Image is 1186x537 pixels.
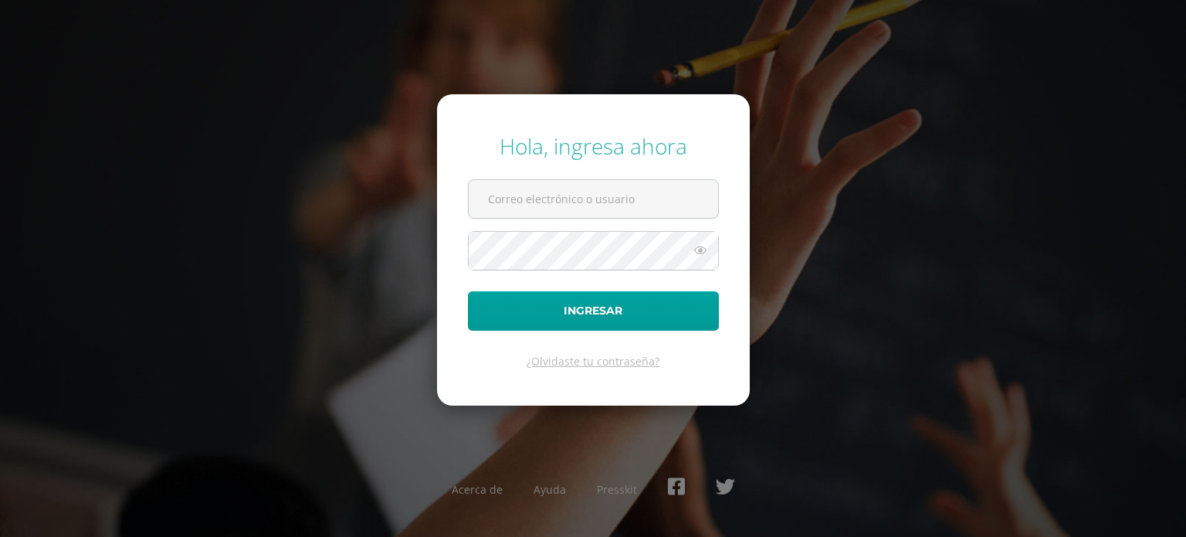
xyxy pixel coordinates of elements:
a: Ayuda [534,482,566,497]
div: Hola, ingresa ahora [468,131,719,161]
a: Presskit [597,482,637,497]
button: Ingresar [468,291,719,331]
a: ¿Olvidaste tu contraseña? [527,354,659,369]
a: Acerca de [452,482,503,497]
input: Correo electrónico o usuario [469,180,718,218]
